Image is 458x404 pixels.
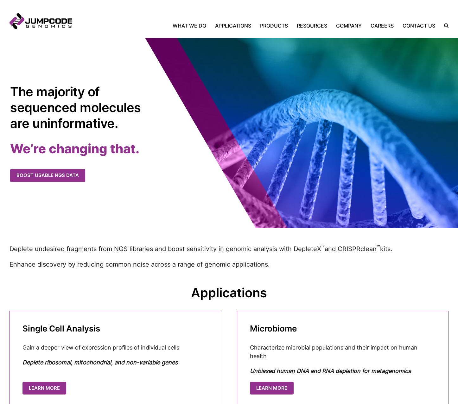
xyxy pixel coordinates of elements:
[10,169,85,182] a: Boost usable NGS data
[10,84,145,131] h1: The majority of sequenced molecules are uninformative.
[321,244,325,250] sup: ™
[211,22,256,29] a: Applications
[10,260,448,269] p: Enhance discovery by reducing common noise across a range of genomic applications.
[250,382,294,395] a: Learn More
[377,244,380,250] sup: ™
[22,359,178,366] em: Deplete ribosomal, mitochondrial, and non-variable genes
[10,285,448,301] h2: Applications
[332,22,366,29] a: Company
[10,244,448,254] p: Deplete undesired fragments from NGS libraries and boost sensitivity in genomic analysis with Dep...
[366,22,398,29] a: Careers
[22,382,66,395] a: Learn More
[10,141,239,157] h2: We’re changing that.
[440,23,448,28] label: Search the site.
[22,344,208,352] p: Gain a deeper view of expression profiles of individual cells
[250,344,436,361] p: Characterize microbial populations and their impact on human health
[250,324,436,333] h3: Microbiome
[398,22,440,29] a: Contact Us
[292,22,332,29] a: Resources
[250,368,411,374] em: Unbiased human DNA and RNA depletion for metagenomics
[256,22,292,29] a: Products
[22,324,208,333] h3: Single Cell Analysis
[173,22,211,29] a: What We Do
[72,22,440,29] nav: Primary Navigation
